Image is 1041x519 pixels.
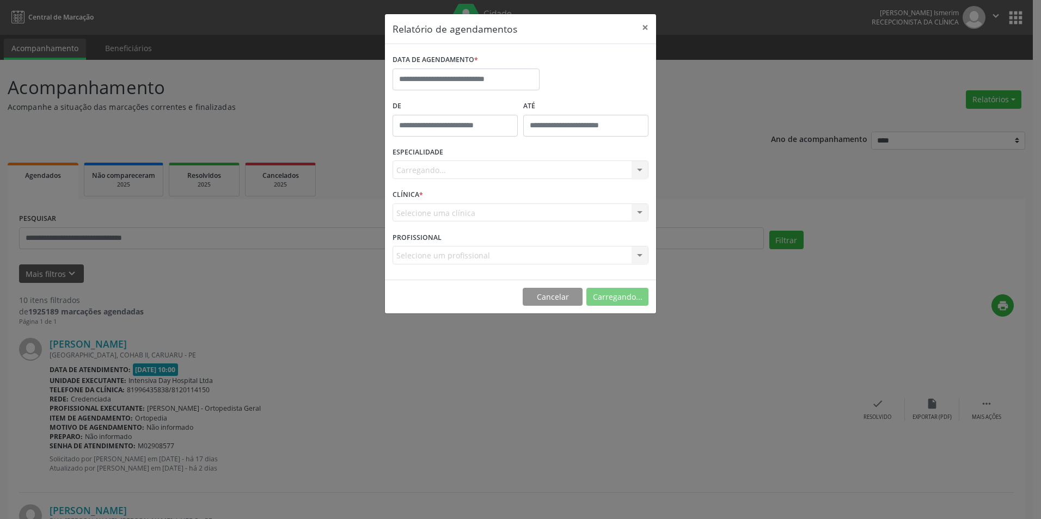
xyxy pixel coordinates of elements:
h5: Relatório de agendamentos [393,22,517,36]
label: De [393,98,518,115]
label: PROFISSIONAL [393,229,442,246]
label: CLÍNICA [393,187,423,203]
label: ESPECIALIDADE [393,144,443,161]
label: DATA DE AGENDAMENTO [393,52,478,69]
label: ATÉ [523,98,648,115]
button: Carregando... [586,288,648,306]
button: Cancelar [523,288,583,306]
button: Close [634,14,656,41]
